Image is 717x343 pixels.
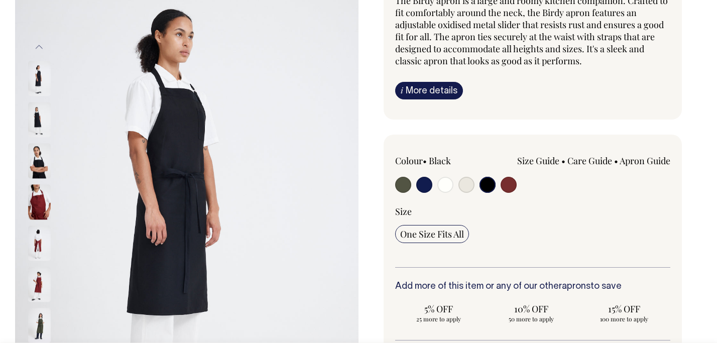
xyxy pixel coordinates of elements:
[562,282,590,291] a: aprons
[400,303,477,315] span: 5% OFF
[28,61,51,96] img: black
[395,82,463,99] a: iMore details
[517,155,559,167] a: Size Guide
[620,155,670,167] a: Apron Guide
[561,155,565,167] span: •
[567,155,612,167] a: Care Guide
[585,315,662,323] span: 100 more to apply
[32,36,47,58] button: Previous
[28,144,51,179] img: black
[423,155,427,167] span: •
[395,155,505,167] div: Colour
[28,226,51,261] img: burgundy
[400,228,464,240] span: One Size Fits All
[401,85,403,95] span: i
[493,303,570,315] span: 10% OFF
[585,303,662,315] span: 15% OFF
[28,267,51,302] img: Birdy Apron
[493,315,570,323] span: 50 more to apply
[429,155,451,167] label: Black
[395,205,670,217] div: Size
[395,300,482,326] input: 5% OFF 25 more to apply
[488,300,575,326] input: 10% OFF 50 more to apply
[395,282,670,292] h6: Add more of this item or any of our other to save
[400,315,477,323] span: 25 more to apply
[28,102,51,138] img: black
[614,155,618,167] span: •
[395,225,469,243] input: One Size Fits All
[28,185,51,220] img: burgundy
[580,300,667,326] input: 15% OFF 100 more to apply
